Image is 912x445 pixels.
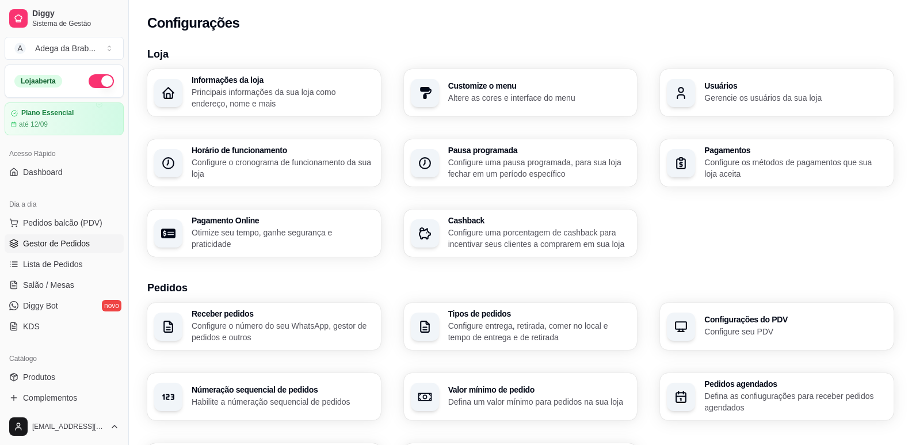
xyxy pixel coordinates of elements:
[5,368,124,386] a: Produtos
[23,258,83,270] span: Lista de Pedidos
[192,216,374,225] h3: Pagamento Online
[448,92,631,104] p: Altere as cores e interface do menu
[5,349,124,368] div: Catálogo
[23,371,55,383] span: Produtos
[32,9,119,19] span: Diggy
[35,43,96,54] div: Adega da Brab ...
[704,380,887,388] h3: Pedidos agendados
[660,139,894,187] button: PagamentosConfigure os métodos de pagamentos que sua loja aceita
[5,317,124,336] a: KDS
[23,166,63,178] span: Dashboard
[192,86,374,109] p: Principais informações da sua loja como endereço, nome e mais
[192,386,374,394] h3: Númeração sequencial de pedidos
[660,373,894,420] button: Pedidos agendadosDefina as confiugurações para receber pedidos agendados
[192,320,374,343] p: Configure o número do seu WhatsApp, gestor de pedidos e outros
[192,76,374,84] h3: Informações da loja
[89,74,114,88] button: Alterar Status
[147,373,381,420] button: Númeração sequencial de pedidosHabilite a númeração sequencial de pedidos
[448,320,631,343] p: Configure entrega, retirada, comer no local e tempo de entrega e de retirada
[448,82,631,90] h3: Customize o menu
[5,144,124,163] div: Acesso Rápido
[5,296,124,315] a: Diggy Botnovo
[448,386,631,394] h3: Valor mínimo de pedido
[5,163,124,181] a: Dashboard
[23,392,77,404] span: Complementos
[404,303,638,350] button: Tipos de pedidosConfigure entrega, retirada, comer no local e tempo de entrega e de retirada
[5,276,124,294] a: Salão / Mesas
[704,146,887,154] h3: Pagamentos
[5,234,124,253] a: Gestor de Pedidos
[147,46,894,62] h3: Loja
[448,146,631,154] h3: Pausa programada
[448,157,631,180] p: Configure uma pausa programada, para sua loja fechar em um período específico
[192,396,374,408] p: Habilite a númeração sequencial de pedidos
[23,300,58,311] span: Diggy Bot
[192,310,374,318] h3: Receber pedidos
[704,315,887,324] h3: Configurações do PDV
[5,389,124,407] a: Complementos
[23,279,74,291] span: Salão / Mesas
[23,238,90,249] span: Gestor de Pedidos
[704,326,887,337] p: Configure seu PDV
[147,14,239,32] h2: Configurações
[448,396,631,408] p: Defina um valor mínimo para pedidos na sua loja
[14,75,62,88] div: Loja aberta
[5,195,124,214] div: Dia a dia
[19,120,48,129] article: até 12/09
[704,157,887,180] p: Configure os métodos de pagamentos que sua loja aceita
[147,139,381,187] button: Horário de funcionamentoConfigure o cronograma de funcionamento da sua loja
[704,82,887,90] h3: Usuários
[404,210,638,257] button: CashbackConfigure uma porcentagem de cashback para incentivar seus clientes a comprarem em sua loja
[660,69,894,116] button: UsuáriosGerencie os usuários da sua loja
[23,321,40,332] span: KDS
[32,19,119,28] span: Sistema de Gestão
[448,216,631,225] h3: Cashback
[404,139,638,187] button: Pausa programadaConfigure uma pausa programada, para sua loja fechar em um período específico
[5,255,124,273] a: Lista de Pedidos
[5,102,124,135] a: Plano Essencialaté 12/09
[147,210,381,257] button: Pagamento OnlineOtimize seu tempo, ganhe segurança e praticidade
[23,217,102,229] span: Pedidos balcão (PDV)
[704,92,887,104] p: Gerencie os usuários da sua loja
[404,69,638,116] button: Customize o menuAltere as cores e interface do menu
[448,310,631,318] h3: Tipos de pedidos
[147,303,381,350] button: Receber pedidosConfigure o número do seu WhatsApp, gestor de pedidos e outros
[14,43,26,54] span: A
[660,303,894,350] button: Configurações do PDVConfigure seu PDV
[192,157,374,180] p: Configure o cronograma de funcionamento da sua loja
[192,146,374,154] h3: Horário de funcionamento
[21,109,74,117] article: Plano Essencial
[147,280,894,296] h3: Pedidos
[404,373,638,420] button: Valor mínimo de pedidoDefina um valor mínimo para pedidos na sua loja
[5,413,124,440] button: [EMAIL_ADDRESS][DOMAIN_NAME]
[147,69,381,116] button: Informações da lojaPrincipais informações da sua loja como endereço, nome e mais
[5,214,124,232] button: Pedidos balcão (PDV)
[32,422,105,431] span: [EMAIL_ADDRESS][DOMAIN_NAME]
[448,227,631,250] p: Configure uma porcentagem de cashback para incentivar seus clientes a comprarem em sua loja
[5,37,124,60] button: Select a team
[5,5,124,32] a: DiggySistema de Gestão
[192,227,374,250] p: Otimize seu tempo, ganhe segurança e praticidade
[704,390,887,413] p: Defina as confiugurações para receber pedidos agendados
